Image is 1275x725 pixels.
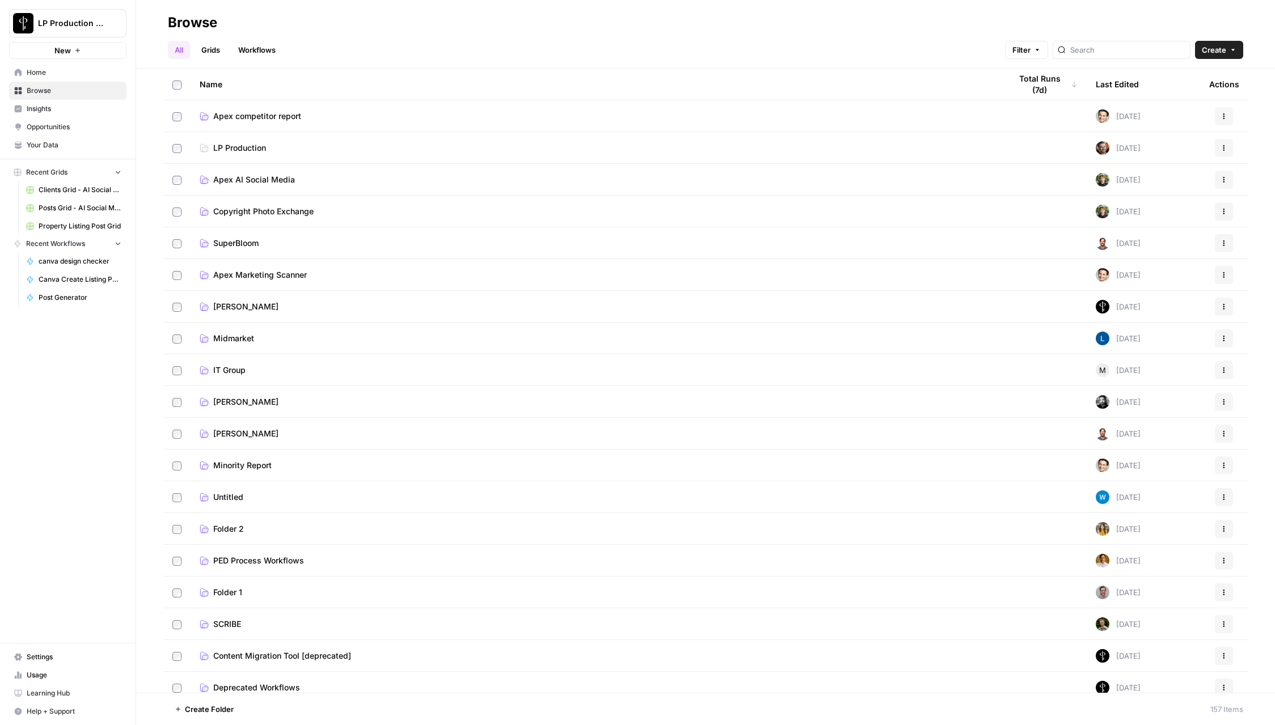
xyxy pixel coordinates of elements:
img: ek1x7jvswsmo9dhftwa1xhhhh80n [1096,141,1109,155]
span: [PERSON_NAME] [213,396,278,408]
span: Insights [27,104,121,114]
a: Apex Marketing Scanner [200,269,993,281]
img: s490wiz4j6jcuzx6yvvs5e0w4nek [1096,681,1109,694]
span: Copyright Photo Exchange [213,206,314,217]
div: Total Runs (7d) [1011,69,1078,100]
span: Learning Hub [27,688,121,698]
a: Your Data [9,136,126,154]
a: Workflows [231,41,282,59]
span: Minority Report [213,460,272,471]
a: Home [9,63,126,82]
span: Filter [1012,44,1031,56]
div: [DATE] [1096,586,1141,599]
img: wy7w4sbdaj7qdyha500izznct9l3 [1096,300,1109,313]
span: Post Generator [39,292,121,303]
span: Browse [27,86,121,96]
div: [DATE] [1096,649,1141,663]
div: [DATE] [1096,554,1141,567]
span: Recent Grids [26,167,67,177]
div: [DATE] [1096,173,1141,186]
span: Content Migration Tool [deprecated] [213,650,351,662]
img: j7temtklz6amjwtjn5shyeuwpeb0 [1096,109,1109,123]
span: Create [1202,44,1226,56]
div: [DATE] [1096,332,1141,345]
span: Usage [27,670,121,680]
a: canva design checker [21,252,126,270]
a: Folder 1 [200,587,993,598]
span: Opportunities [27,122,121,132]
div: Last Edited [1096,69,1139,100]
a: SCRIBE [200,618,993,630]
a: [PERSON_NAME] [200,301,993,312]
a: Property Listing Post Grid [21,217,126,235]
div: [DATE] [1096,268,1141,282]
img: e6dqg6lbdbpjqp1a7mpgiwrn07v8 [1096,490,1109,504]
img: s490wiz4j6jcuzx6yvvs5e0w4nek [1096,649,1109,663]
img: 687sl25u46ey1xiwvt4n1x224os9 [1096,586,1109,599]
div: Actions [1209,69,1239,100]
span: SuperBloom [213,238,259,249]
span: Apex AI Social Media [213,174,295,185]
div: [DATE] [1096,427,1141,440]
img: s6gu7g536aa92dsqocx7pqvq9a9o [1096,205,1109,218]
button: Create Folder [168,700,240,718]
div: Name [200,69,993,100]
img: ytzwuzx6khwl459aly6hhom9lt3a [1096,332,1109,345]
span: [PERSON_NAME] [213,301,278,312]
a: Apex AI Social Media [200,174,993,185]
a: Browse [9,82,126,100]
input: Search [1070,44,1185,56]
a: Midmarket [200,333,993,344]
div: [DATE] [1096,109,1141,123]
img: j7temtklz6amjwtjn5shyeuwpeb0 [1096,459,1109,472]
span: canva design checker [39,256,121,266]
span: Folder 2 [213,523,244,535]
a: LP Production [200,142,993,154]
img: 359mkx7adlza0nq0lmj921idrx00 [1096,554,1109,567]
div: [DATE] [1096,522,1141,536]
img: fdbthlkohqvq3b2ybzi3drh0kqcb [1096,427,1109,440]
span: LP Production Workloads [38,18,107,29]
a: Grids [195,41,227,59]
a: Untitled [200,491,993,503]
img: fdbthlkohqvq3b2ybzi3drh0kqcb [1096,236,1109,250]
a: Folder 2 [200,523,993,535]
div: [DATE] [1096,205,1141,218]
span: Untitled [213,491,243,503]
img: w50xlh1naze4627dnbfjqd4btcln [1096,395,1109,409]
a: Opportunities [9,118,126,136]
span: IT Group [213,364,246,376]
a: Clients Grid - AI Social Media [21,181,126,199]
button: Workspace: LP Production Workloads [9,9,126,37]
span: SCRIBE [213,618,241,630]
span: M [1099,364,1106,376]
div: [DATE] [1096,236,1141,250]
a: Insights [9,100,126,118]
img: LP Production Workloads Logo [13,13,33,33]
span: [PERSON_NAME] [213,428,278,439]
span: Canva Create Listing Posts (human review to pick properties) [39,274,121,285]
span: Posts Grid - AI Social Media [39,203,121,213]
div: [DATE] [1096,459,1141,472]
button: New [9,42,126,59]
img: 0l3uqmpcmxucjvy0rsqzbc15vx5l [1096,617,1109,631]
a: Post Generator [21,289,126,307]
span: Apex Marketing Scanner [213,269,307,281]
div: [DATE] [1096,617,1141,631]
div: [DATE] [1096,395,1141,409]
span: PED Process Workflows [213,555,304,566]
div: [DATE] [1096,363,1141,377]
div: Browse [168,14,217,32]
span: Deprecated Workflows [213,682,300,693]
span: Home [27,67,121,78]
div: [DATE] [1096,300,1141,313]
img: jujf9ugd1y9aii76pf9yarlb26xy [1096,522,1109,536]
button: Recent Grids [9,164,126,181]
a: Usage [9,666,126,684]
div: [DATE] [1096,490,1141,504]
button: Create [1195,41,1243,59]
a: Copyright Photo Exchange [200,206,993,217]
span: New [54,45,71,56]
img: j7temtklz6amjwtjn5shyeuwpeb0 [1096,268,1109,282]
span: LP Production [213,142,266,154]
